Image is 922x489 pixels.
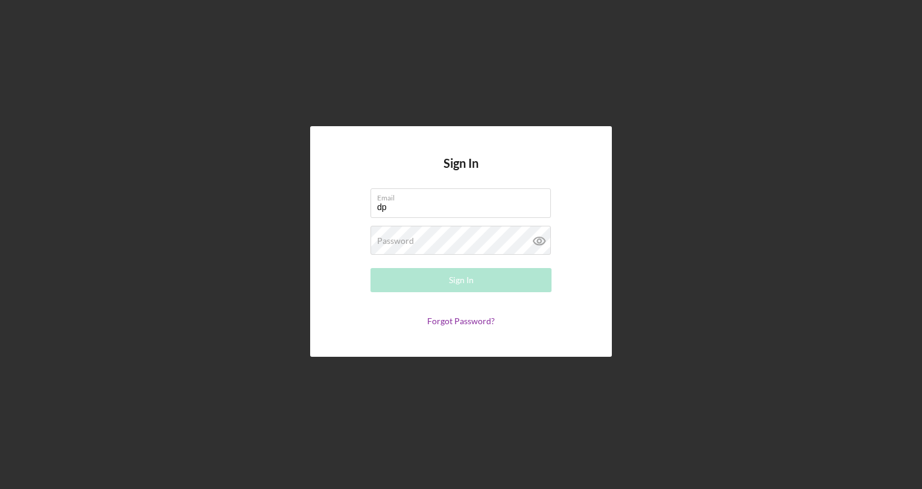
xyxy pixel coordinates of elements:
a: Forgot Password? [427,316,495,326]
label: Password [377,236,414,246]
h4: Sign In [444,156,478,188]
label: Email [377,189,551,202]
button: Sign In [370,268,552,292]
div: Sign In [449,268,474,292]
